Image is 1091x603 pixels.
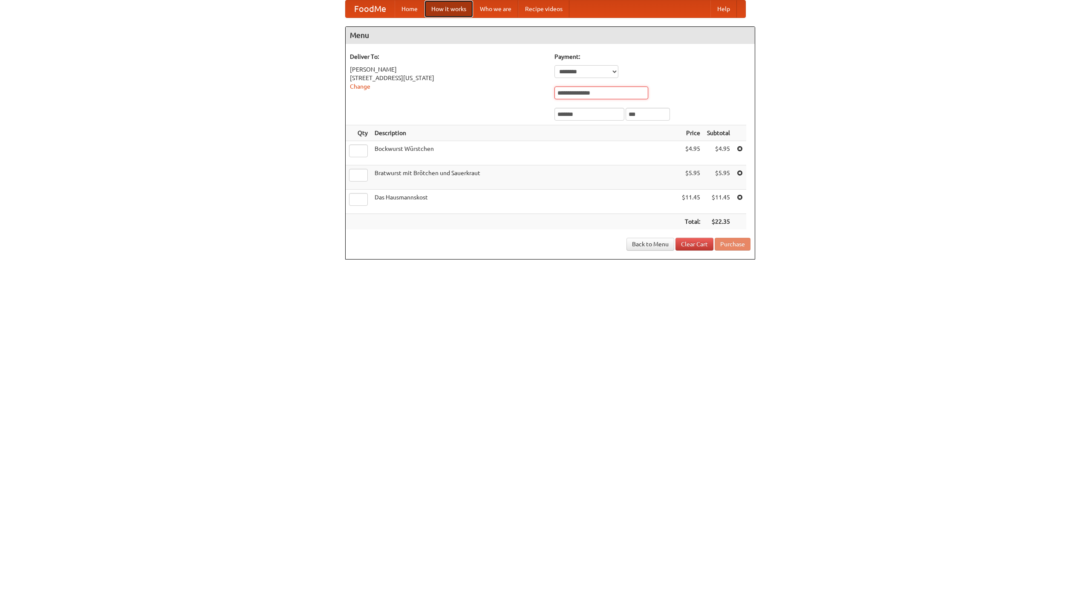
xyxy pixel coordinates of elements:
[346,27,755,44] h4: Menu
[675,238,713,251] a: Clear Cart
[371,165,678,190] td: Bratwurst mit Brötchen und Sauerkraut
[371,190,678,214] td: Das Hausmannskost
[678,165,704,190] td: $5.95
[704,141,733,165] td: $4.95
[350,65,546,74] div: [PERSON_NAME]
[710,0,737,17] a: Help
[473,0,518,17] a: Who we are
[678,141,704,165] td: $4.95
[371,141,678,165] td: Bockwurst Würstchen
[715,238,750,251] button: Purchase
[704,190,733,214] td: $11.45
[395,0,424,17] a: Home
[554,52,750,61] h5: Payment:
[678,190,704,214] td: $11.45
[518,0,569,17] a: Recipe videos
[350,52,546,61] h5: Deliver To:
[350,83,370,90] a: Change
[371,125,678,141] th: Description
[346,125,371,141] th: Qty
[678,125,704,141] th: Price
[678,214,704,230] th: Total:
[424,0,473,17] a: How it works
[704,165,733,190] td: $5.95
[704,125,733,141] th: Subtotal
[350,74,546,82] div: [STREET_ADDRESS][US_STATE]
[626,238,674,251] a: Back to Menu
[346,0,395,17] a: FoodMe
[704,214,733,230] th: $22.35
